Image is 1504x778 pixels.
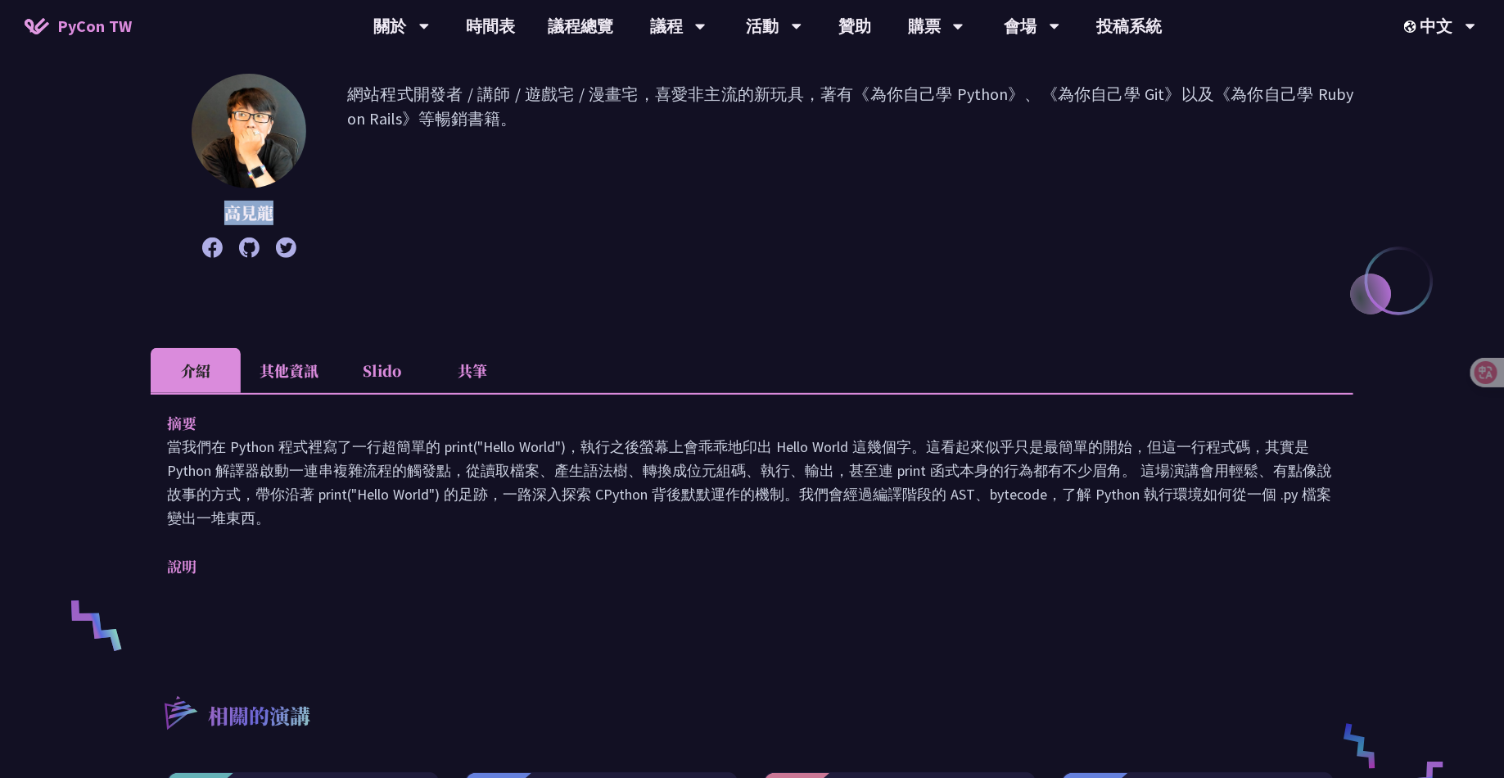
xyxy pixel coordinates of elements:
p: 網站程式開發者 / 講師 / 遊戲宅 / 漫畫宅，喜愛非主流的新玩具，著有《為你自己學 Python》、《為你自己學 Git》以及《為你自己學 Ruby on Rails》等暢銷書籍。 [347,82,1353,250]
img: 高見龍 [192,74,306,188]
img: Locale Icon [1404,20,1420,33]
a: PyCon TW [8,6,148,47]
img: r3.8d01567.svg [140,672,219,752]
p: 說明 [167,554,1304,578]
li: 其他資訊 [241,348,337,393]
p: 相關的演講 [208,701,310,734]
span: PyCon TW [57,14,132,38]
li: 介紹 [151,348,241,393]
img: Home icon of PyCon TW 2025 [25,18,49,34]
li: 共筆 [427,348,517,393]
p: 摘要 [167,411,1304,435]
p: 高見龍 [192,201,306,225]
li: Slido [337,348,427,393]
p: 當我們在 Python 程式裡寫了一行超簡單的 print("Hello World")，執行之後螢幕上會乖乖地印出 Hello World 這幾個字。這看起來似乎只是最簡單的開始，但這一行程式... [167,435,1337,530]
